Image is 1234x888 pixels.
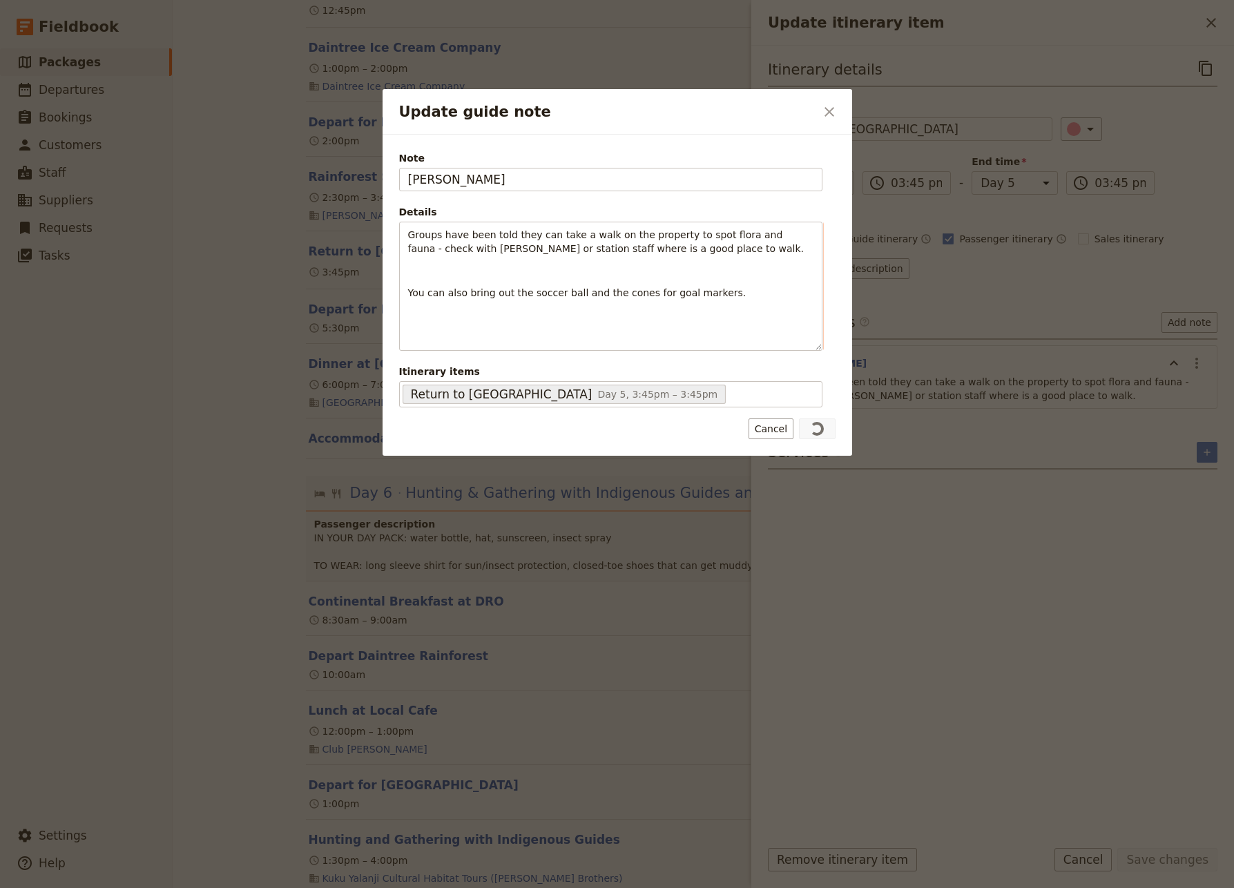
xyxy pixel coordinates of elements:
span: Note [399,151,822,165]
span: Return to [GEOGRAPHIC_DATA] [411,386,592,403]
button: Close dialog [818,100,841,124]
span: Groups have been told they can take a walk on the property to spot flora and fauna - check with [... [408,229,804,254]
h2: Update guide note [399,102,815,122]
span: Itinerary items [399,365,822,378]
div: Details [399,205,822,219]
span: Day 5, 3:45pm – 3:45pm [598,389,718,400]
span: You can also bring out the soccer ball and the cones for goal markers. [408,287,746,298]
button: Cancel [749,418,793,439]
input: Note [399,168,822,191]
